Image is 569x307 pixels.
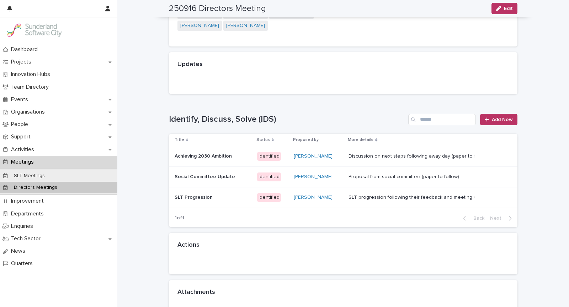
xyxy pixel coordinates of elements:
p: Title [175,136,184,144]
p: Quarters [8,260,38,267]
button: Edit [491,3,517,14]
p: 1 of 1 [169,209,190,227]
p: Projects [8,59,37,65]
h1: Identify, Discuss, Solve (IDS) [169,114,405,125]
p: Status [256,136,270,144]
tr: Achieving 2030 AmbitionAchieving 2030 Ambition Identified[PERSON_NAME] Discussion on next steps f... [169,146,517,167]
a: [PERSON_NAME] [226,22,265,29]
div: Identified [257,172,281,181]
a: [PERSON_NAME] [294,174,333,180]
div: Proposal from social committee (paper to follow) [349,174,459,180]
p: Directors Meetings [8,185,63,191]
span: Add New [492,117,513,122]
p: Innovation Hubs [8,71,56,78]
p: SLT Progression [175,193,214,201]
button: Back [457,215,487,221]
p: Proposed by [293,136,319,144]
span: Next [490,216,506,221]
a: [PERSON_NAME] [180,22,219,29]
tr: SLT ProgressionSLT Progression Identified[PERSON_NAME] SLT progression following their feedback a... [169,187,517,208]
p: Support [8,133,36,140]
p: Social Committee Update [175,172,236,180]
p: Tech Sector [8,235,46,242]
span: Back [469,216,484,221]
p: Achieving 2030 Ambition [175,152,233,159]
h2: Actions [177,241,200,249]
div: Identified [257,193,281,202]
p: People [8,121,34,128]
p: Events [8,96,34,103]
tr: Social Committee UpdateSocial Committee Update Identified[PERSON_NAME] Proposal from social commi... [169,166,517,187]
p: Dashboard [8,46,43,53]
p: News [8,248,31,254]
h2: 250916 Directors Meeting [169,4,266,14]
button: Next [487,215,517,221]
a: Add New [480,114,517,125]
p: SLT Meetings [8,173,50,179]
a: [PERSON_NAME] [294,153,333,159]
p: Organisations [8,109,50,115]
p: Enquiries [8,223,39,230]
p: Improvement [8,198,49,204]
p: Activities [8,146,40,153]
a: [PERSON_NAME] [294,194,333,201]
p: Departments [8,210,49,217]
span: Edit [504,6,513,11]
div: SLT progression following their feedback and meeting with [PERSON_NAME] (paper to follow) [349,194,473,201]
p: Team Directory [8,84,54,91]
p: More details [348,136,373,144]
h2: Updates [177,61,203,68]
div: Identified [257,152,281,161]
img: Kay6KQejSz2FjblR6DWv [6,23,63,37]
div: Discussion on next steps following away day (paper to follow) [349,153,473,159]
input: Search [408,114,476,125]
h2: Attachments [177,289,215,296]
p: Meetings [8,159,39,165]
